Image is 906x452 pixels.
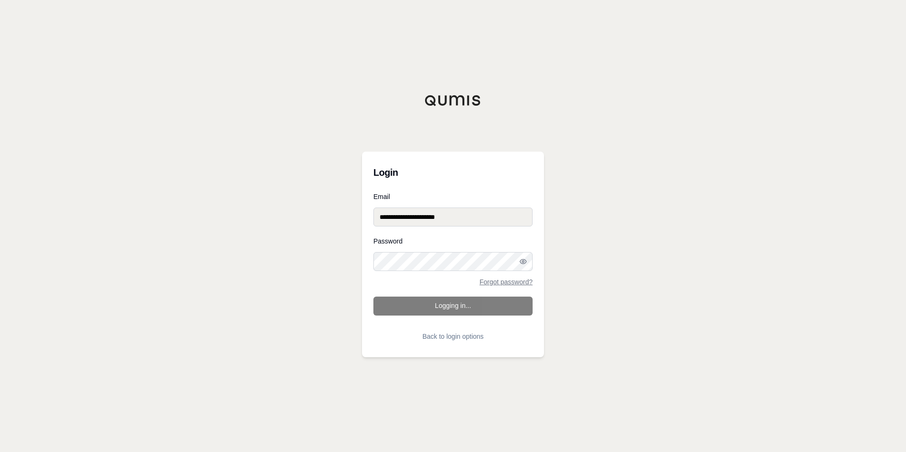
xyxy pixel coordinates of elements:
a: Forgot password? [480,279,533,285]
button: Back to login options [373,327,533,346]
label: Email [373,193,533,200]
img: Qumis [425,95,481,106]
label: Password [373,238,533,244]
h3: Login [373,163,533,182]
